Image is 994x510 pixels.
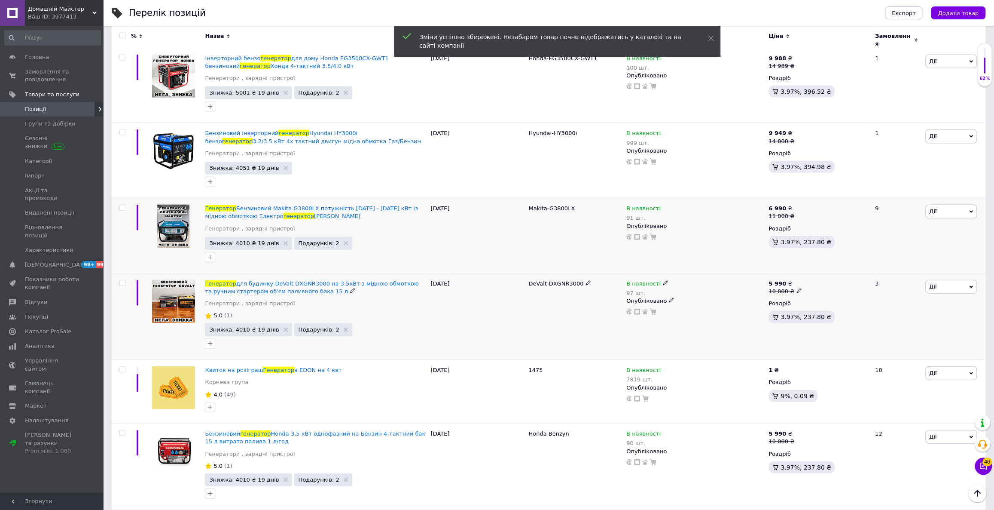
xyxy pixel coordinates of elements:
span: генератор [278,130,309,136]
span: В наявності [626,280,661,289]
span: для дому Honda EG3500CX-GWT1 бензиновий [205,55,388,69]
div: Роздріб [768,300,868,307]
span: Домашній Майстер [28,5,92,13]
span: Ціна [768,32,783,40]
div: ₴ [768,55,794,62]
span: Відновлення позицій [25,224,79,239]
span: В наявності [626,430,661,439]
span: 99+ [82,261,96,268]
span: генератор [240,430,271,437]
span: Дії [929,133,936,139]
span: Замовлення [875,32,912,48]
span: Замовлення та повідомлення [25,68,79,83]
span: (49) [224,391,236,398]
span: Каталог ProSale [25,328,71,335]
div: Роздріб [768,450,868,458]
span: Подарунків: 2 [299,327,339,332]
span: (1) [224,312,232,319]
span: 3.97%, 396.52 ₴ [781,88,831,95]
span: Імпорт [25,172,45,180]
span: Дії [929,370,936,376]
span: Налаштування [25,417,69,424]
div: Роздріб [768,150,868,157]
span: Категорії [25,157,52,165]
span: Генератор [205,205,236,212]
span: генератор [284,213,314,219]
span: Дії [929,433,936,440]
span: 3.97%, 237.80 ₴ [781,313,831,320]
a: Генератордля будинку DeValt DXGNR3000 на 3.5кВт з мідною обмоткою та ручним стартером об'єм палив... [205,280,418,295]
span: 4.0 [213,391,223,398]
b: 9 949 [768,130,786,136]
span: Видалені позиції [25,209,74,217]
span: 3.97%, 394.98 ₴ [781,163,831,170]
span: Маркет [25,402,47,410]
a: ГенераторБензиновий Makita G3800LX потужність [DATE] - [DATE] кВт із мідною обмоткою Електрогенер... [205,205,418,219]
span: генератор [240,63,270,69]
a: Генератори , зарядні пристрої [205,225,295,233]
button: Наверх [968,484,986,502]
a: Інверторний бензогенератордля дому Honda EG3500CX-GWT1 бензиновийгенераторХонда 4-тактний 3.5/4.0... [205,55,388,69]
span: 3.2/3.5 кВт 4х тактний двигун мідна обмотка Газ/Бензин [253,138,421,144]
img: Билет на розыгрыш Генератора EDON на 4 кВт [152,366,195,409]
img: Генератор для дома DeValt DXGNR3000 на 3.5кВт с медной обмоткой и ручным стартером объем топливно... [152,280,195,323]
div: 10 000 ₴ [768,288,802,295]
div: 9 [870,198,923,273]
span: 5.0 [213,463,223,469]
span: Генератор [263,367,294,373]
span: Подарунків: 2 [299,90,339,95]
span: В наявності [626,205,661,214]
div: Перелік позицій [129,9,206,18]
span: Дії [929,58,936,65]
img: Бензиновый инверторный генератор Hyundai HY3000i бензогенератор 3.2/3.5 кВт 4х тактный двигатель ... [152,129,195,172]
div: Зміни успішно збережені. Незабаром товар почне відображатись у каталозі та на сайті компанії [419,33,686,50]
span: Бензиновий Makita G3800LX потужність [DATE] - [DATE] кВт із мідною обмоткою Електро [205,205,418,219]
span: Гаманець компанії [25,380,79,395]
a: Генератори , зарядні пристрої [205,450,295,458]
span: [PERSON_NAME] [314,213,360,219]
div: 14 989 ₴ [768,62,794,70]
span: Квиток на розіграш [205,367,263,373]
a: Генератори , зарядні пристрої [205,150,295,157]
input: Пошук [4,30,101,46]
span: Hyundai HY3000i бензо [205,130,357,144]
span: Позиції [25,105,46,113]
span: генератор [260,55,291,61]
div: ₴ [768,430,794,438]
span: Знижка: 4051 ₴ 19 днів [209,165,279,171]
span: Покупці [25,313,48,321]
div: 7819 шт. [626,376,661,383]
span: Honda 3.5 кВт однофазний на Бензин 4-тактний бак 15 л витрата палива 1 л/год [205,430,425,445]
span: Експорт [892,10,916,16]
span: Подарунків: 2 [299,477,339,482]
span: Головна [25,53,49,61]
span: Додати товар [938,10,979,16]
span: а EDON на 4 квт [294,367,342,373]
img: Бензиновый генератор Honda 3.5 кВт однофазный на Бензин 4-х тактный бак 15 л расход топлива 1 л/час [152,430,195,473]
span: [DEMOGRAPHIC_DATA] [25,261,88,269]
span: [PERSON_NAME] та рахунки [25,431,79,455]
div: 90 шт. [626,440,661,446]
span: (1) [224,463,232,469]
button: Чат з покупцем46 [975,458,992,475]
span: 5.0 [213,312,223,319]
span: Назва [205,32,224,40]
div: [DATE] [428,198,526,273]
span: Honda-EG3500CX-GWT1 [528,55,597,61]
span: Управління сайтом [25,357,79,372]
span: для будинку DeValt DXGNR3000 на 3.5кВт з мідною обмоткою та ручним стартером об'єм паливного бака... [205,280,418,295]
div: 1 [870,48,923,123]
div: Опубліковано [626,448,764,455]
span: Показники роботи компанії [25,276,79,291]
div: 11 000 ₴ [768,212,794,220]
span: Бензиновий [205,430,240,437]
img: Генератор Бензиновый Makita G3800LX мощность 3.5 - 3.8кВт с медной обмоткой Электрогенератор Маки... [157,205,189,248]
div: Ваш ID: 3977413 [28,13,103,21]
b: 6 990 [768,205,786,212]
div: 999 шт. [626,140,661,146]
div: [DATE] [428,424,526,510]
div: 10 [870,360,923,424]
span: Подарунків: 2 [299,240,339,246]
span: Дії [929,283,936,290]
span: Сезонні знижки [25,135,79,150]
